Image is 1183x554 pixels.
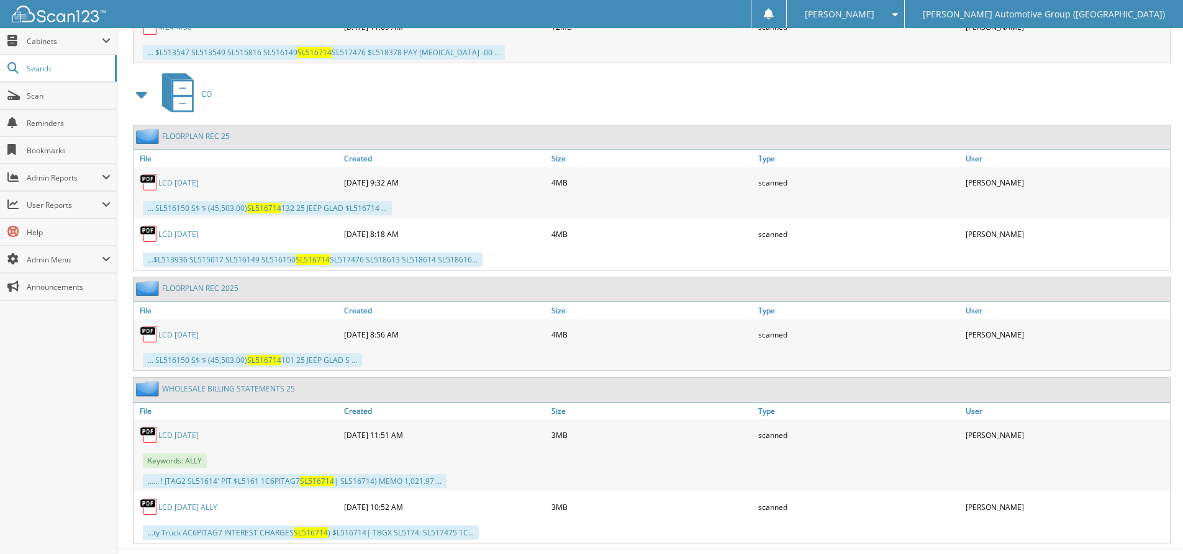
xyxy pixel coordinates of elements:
[755,150,963,167] a: Type
[27,91,111,101] span: Scan
[755,221,963,246] div: scanned
[341,494,548,519] div: [DATE] 10:52 AM
[162,383,295,394] a: WHOLESALE BILLING STATEMENTS 25
[136,128,162,144] img: folder2.png
[134,403,341,419] a: File
[158,329,199,340] a: LCD [DATE]
[548,422,756,447] div: 3MB
[27,36,102,47] span: Cabinets
[548,322,756,347] div: 4MB
[162,131,230,141] a: FLOORPLAN REC 25
[341,302,548,319] a: Created
[143,201,392,215] div: ... SL516150 S$ $ (45,503.00) 132 25 JEEP GLAD $L516714 ...
[341,170,548,195] div: [DATE] 9:32 AM
[27,63,109,74] span: Search
[548,221,756,246] div: 4MB
[136,381,162,396] img: folder2.png
[27,227,111,238] span: Help
[143,45,505,60] div: ... $L513547 SL513549 SL515816 SL516149 SL517476 $L518378 PAY [MEDICAL_DATA] -00 ...
[27,145,111,156] span: Bookmarks
[158,229,199,239] a: LCD [DATE]
[300,476,334,486] span: SL516714
[143,453,207,468] span: Keywords: ALLY
[140,426,158,444] img: PDF.png
[341,322,548,347] div: [DATE] 8:56 AM
[158,502,217,512] a: LCD [DATE] ALLY
[158,177,199,188] a: LCD [DATE]
[963,422,1170,447] div: [PERSON_NAME]
[247,203,281,213] span: SL516714
[297,47,332,58] span: SL516714
[755,403,963,419] a: Type
[143,474,446,488] div: ...... ! JTAG2 SL51614' PIT $L5161 1C6PITAG7 | SLS16714) MEMO 1,021.97 ...
[341,403,548,419] a: Created
[158,430,199,440] a: LCD [DATE]
[341,150,548,167] a: Created
[755,170,963,195] div: scanned
[548,170,756,195] div: 4MB
[140,173,158,192] img: PDF.png
[755,494,963,519] div: scanned
[140,325,158,344] img: PDF.png
[296,254,330,265] span: SL516714
[27,282,111,292] span: Announcements
[201,89,212,99] span: CO
[143,525,479,540] div: ...ty Truck AC6PITAG7 INTEREST CHARGES ) $L516714| TBGX SL5174: SL517475 1C...
[548,494,756,519] div: 3MB
[247,355,281,365] span: SL516714
[134,302,341,319] a: File
[548,150,756,167] a: Size
[805,11,874,18] span: [PERSON_NAME]
[136,280,162,296] img: folder2.png
[755,302,963,319] a: Type
[963,221,1170,246] div: [PERSON_NAME]
[27,200,102,210] span: User Reports
[548,302,756,319] a: Size
[548,403,756,419] a: Size
[963,150,1170,167] a: User
[963,170,1170,195] div: [PERSON_NAME]
[1121,494,1183,554] iframe: Chat Widget
[27,172,102,183] span: Admin Reports
[755,322,963,347] div: scanned
[140,498,158,516] img: PDF.png
[963,322,1170,347] div: [PERSON_NAME]
[155,69,212,118] a: CO
[12,6,106,22] img: scan123-logo-white.svg
[755,422,963,447] div: scanned
[162,283,238,293] a: FLOORPLAN REC 2025
[134,150,341,167] a: File
[140,225,158,243] img: PDF.png
[27,118,111,128] span: Reminders
[963,302,1170,319] a: User
[341,221,548,246] div: [DATE] 8:18 AM
[294,527,328,538] span: SL516714
[963,403,1170,419] a: User
[143,353,362,367] div: ... SL516150 S$ $ (45,503.00) 101 25 JEEP GLAD S ...
[923,11,1165,18] span: [PERSON_NAME] Automotive Group ([GEOGRAPHIC_DATA])
[963,494,1170,519] div: [PERSON_NAME]
[341,422,548,447] div: [DATE] 11:51 AM
[143,252,483,267] div: ...$L513936 SL515017 SL516149 SL516150 SL517476 SL518613 SL518614 SL518616...
[27,254,102,265] span: Admin Menu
